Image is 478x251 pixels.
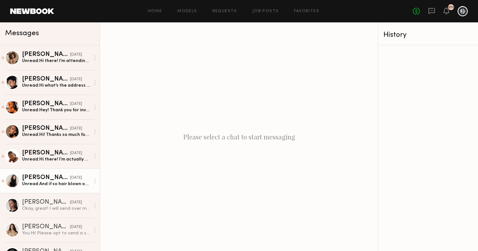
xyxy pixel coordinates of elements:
[22,58,90,64] div: Unread: Hi there! I’m attending the BEBE casting this week- was just wondering if theres a set da...
[70,150,82,156] div: [DATE]
[22,206,90,212] div: Okay, great! I will send over my self tape asap
[177,9,197,13] a: Models
[22,156,90,162] div: Unread: Hi there! I’m actually available now, so I’ll look out for the notification with my casti...
[5,30,39,37] span: Messages
[70,101,82,107] div: [DATE]
[148,9,162,13] a: Home
[22,230,90,236] div: You: Hi! Please opt to send a self tape instead to [EMAIL_ADDRESS][DOMAIN_NAME] tysm!!
[70,175,82,181] div: [DATE]
[22,175,70,181] div: [PERSON_NAME]
[22,51,70,58] div: [PERSON_NAME]
[70,224,82,230] div: [DATE]
[22,82,90,89] div: Unread: Hi what’s the address for [DATE]? Going to see if I can make it in person.
[22,224,70,230] div: [PERSON_NAME]
[448,6,454,9] div: 171
[100,22,378,251] div: Please select a chat to start messaging
[22,101,70,107] div: [PERSON_NAME]
[70,76,82,82] div: [DATE]
[22,181,90,187] div: Unread: And if so hair blown out? Or curly?
[383,31,473,39] div: History
[294,9,319,13] a: Favorites
[70,52,82,58] div: [DATE]
[212,9,237,13] a: Requests
[70,126,82,132] div: [DATE]
[22,125,70,132] div: [PERSON_NAME]
[22,107,90,113] div: Unread: Hey! Thank you for inviting me to the casting. Im in [GEOGRAPHIC_DATA] and currently look...
[70,200,82,206] div: [DATE]
[22,76,70,82] div: [PERSON_NAME]
[252,9,279,13] a: Job Posts
[22,150,70,156] div: [PERSON_NAME]
[22,199,70,206] div: [PERSON_NAME]
[22,132,90,138] div: Unread: Hi! Thanks so much for taking the time to reach out on behalf of the Bebe team. I worked ...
